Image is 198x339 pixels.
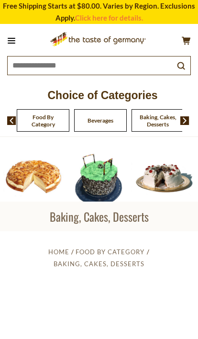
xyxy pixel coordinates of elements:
p: Choice of Categories [7,86,198,104]
a: Home [48,248,69,256]
a: Baking, Cakes, Desserts [54,260,144,268]
img: previous arrow [7,116,16,125]
a: Food By Category [76,248,144,256]
a: Food By Category [22,113,64,128]
a: Baking, Cakes, Desserts [137,113,179,128]
img: next arrow [180,116,189,125]
a: Click here for details. [75,13,143,22]
a: Beverages [88,117,113,124]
